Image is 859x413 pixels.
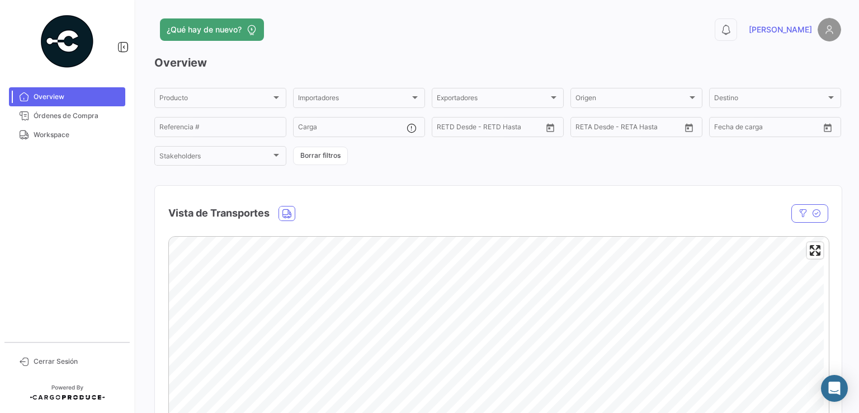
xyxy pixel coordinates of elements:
button: Borrar filtros [293,147,348,165]
button: Open calendar [819,119,836,136]
input: Hasta [742,125,792,133]
input: Desde [575,125,596,133]
span: Exportadores [437,96,549,104]
span: [PERSON_NAME] [749,24,812,35]
span: Producto [159,96,271,104]
span: Origen [575,96,687,104]
button: Land [279,206,295,220]
a: Workspace [9,125,125,144]
button: ¿Qué hay de nuevo? [160,18,264,41]
h3: Overview [154,55,841,71]
span: Importadores [298,96,410,104]
a: Overview [9,87,125,106]
img: placeholder-user.png [818,18,841,41]
span: Overview [34,92,121,102]
h4: Vista de Transportes [168,205,270,221]
button: Open calendar [681,119,697,136]
span: Destino [714,96,826,104]
a: Órdenes de Compra [9,106,125,125]
span: Stakeholders [159,154,271,162]
button: Open calendar [542,119,559,136]
div: Abrir Intercom Messenger [821,375,848,402]
input: Desde [714,125,734,133]
input: Hasta [465,125,515,133]
span: Cerrar Sesión [34,356,121,367]
img: powered-by.png [39,13,95,69]
span: ¿Qué hay de nuevo? [167,24,242,35]
input: Hasta [603,125,654,133]
span: Órdenes de Compra [34,111,121,121]
input: Desde [437,125,457,133]
button: Enter fullscreen [807,242,823,259]
span: Workspace [34,130,121,140]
